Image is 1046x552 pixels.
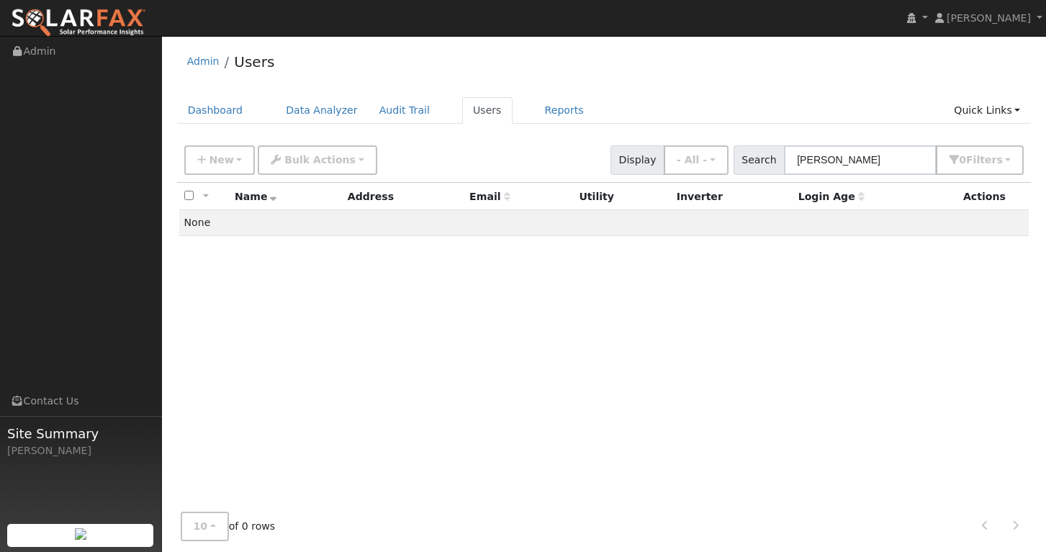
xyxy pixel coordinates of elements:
[7,443,154,458] div: [PERSON_NAME]
[258,145,377,175] button: Bulk Actions
[75,528,86,540] img: retrieve
[469,191,510,202] span: Email
[462,97,513,124] a: Users
[579,189,666,204] div: Utility
[194,520,208,532] span: 10
[610,145,664,175] span: Display
[11,8,146,38] img: SolarFax
[996,154,1002,166] span: s
[664,145,729,175] button: - All -
[184,145,256,175] button: New
[179,210,1029,236] td: None
[187,55,220,67] a: Admin
[798,191,865,202] span: Days since last login
[284,154,356,166] span: Bulk Actions
[947,12,1031,24] span: [PERSON_NAME]
[963,189,1024,204] div: Actions
[234,53,274,71] a: Users
[177,97,254,124] a: Dashboard
[734,145,785,175] span: Search
[235,191,277,202] span: Name
[784,145,937,175] input: Search
[348,189,459,204] div: Address
[209,154,233,166] span: New
[936,145,1024,175] button: 0Filters
[943,97,1031,124] a: Quick Links
[369,97,441,124] a: Audit Trail
[534,97,595,124] a: Reports
[677,189,788,204] div: Inverter
[275,97,369,124] a: Data Analyzer
[7,424,154,443] span: Site Summary
[181,512,229,541] button: 10
[966,154,1003,166] span: Filter
[181,512,276,541] span: of 0 rows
